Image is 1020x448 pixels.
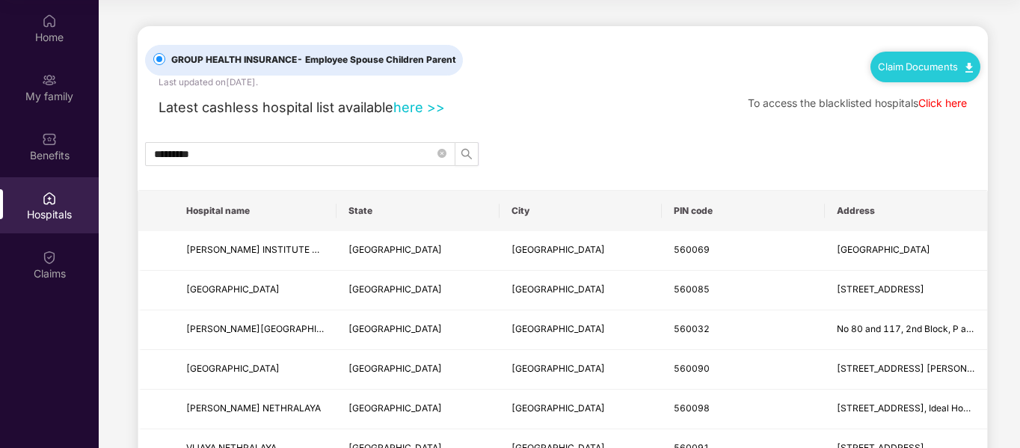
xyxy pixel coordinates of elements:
[965,63,973,73] img: svg+xml;base64,PHN2ZyB4bWxucz0iaHR0cDovL3d3dy53My5vcmcvMjAwMC9zdmciIHdpZHRoPSIxMC40IiBoZWlnaHQ9Ij...
[674,402,710,414] span: 560098
[837,283,924,295] span: [STREET_ADDRESS]
[337,231,499,271] td: Karnataka
[174,310,337,350] td: CHAITANYA HOSPITAL
[348,363,442,374] span: [GEOGRAPHIC_DATA]
[500,350,662,390] td: Bangalore
[348,244,442,255] span: [GEOGRAPHIC_DATA]
[825,310,987,350] td: No 80 and 117, 2nd Block, P and T Colony
[511,323,605,334] span: [GEOGRAPHIC_DATA]
[337,390,499,429] td: Karnataka
[837,244,930,255] span: [GEOGRAPHIC_DATA]
[186,283,280,295] span: [GEOGRAPHIC_DATA]
[511,283,605,295] span: [GEOGRAPHIC_DATA]
[159,99,393,115] span: Latest cashless hospital list available
[511,402,605,414] span: [GEOGRAPHIC_DATA]
[186,363,280,374] span: [GEOGRAPHIC_DATA]
[348,323,442,334] span: [GEOGRAPHIC_DATA]
[437,149,446,158] span: close-circle
[918,96,967,109] a: Click here
[159,76,258,90] div: Last updated on [DATE] .
[348,402,442,414] span: [GEOGRAPHIC_DATA]
[500,271,662,310] td: Bangalore
[500,231,662,271] td: Bangalore
[186,205,325,217] span: Hospital name
[500,310,662,350] td: Bangalore
[174,191,337,231] th: Hospital name
[174,271,337,310] td: UDHBHAVA HOSPITAL
[165,53,462,67] span: GROUP HEALTH INSURANCE
[186,244,518,255] span: [PERSON_NAME] INSTITUTE OF CARDIOVASCUIA SCIENCES AND RESEARCH
[337,310,499,350] td: Karnataka
[393,99,445,115] a: here >>
[825,191,987,231] th: Address
[186,402,321,414] span: [PERSON_NAME] NETHRALAYA
[748,96,918,109] span: To access the blacklisted hospitals
[297,54,456,65] span: - Employee Spouse Children Parent
[186,323,354,334] span: [PERSON_NAME][GEOGRAPHIC_DATA]
[42,73,57,88] img: svg+xml;base64,PHN2ZyB3aWR0aD0iMjAiIGhlaWdodD0iMjAiIHZpZXdCb3g9IjAgMCAyMCAyMCIgZmlsbD0ibm9uZSIgeG...
[825,231,987,271] td: Jayanagara, 9th Block, Bannerghatta Road
[455,142,479,166] button: search
[511,244,605,255] span: [GEOGRAPHIC_DATA]
[500,390,662,429] td: Bangalore
[174,231,337,271] td: SRI JAYADEVA INSTITUTE OF CARDIOVASCUIA SCIENCES AND RESEARCH
[674,363,710,374] span: 560090
[337,271,499,310] td: Karnataka
[878,61,973,73] a: Claim Documents
[500,191,662,231] th: City
[837,323,1017,334] span: No 80 and 117, 2nd Block, P and T Colony
[174,350,337,390] td: N R R HOSPITAL
[674,283,710,295] span: 560085
[42,250,57,265] img: svg+xml;base64,PHN2ZyBpZD0iQ2xhaW0iIHhtbG5zPSJodHRwOi8vd3d3LnczLm9yZy8yMDAwL3N2ZyIgd2lkdGg9IjIwIi...
[337,191,499,231] th: State
[42,191,57,206] img: svg+xml;base64,PHN2ZyBpZD0iSG9zcGl0YWxzIiB4bWxucz0iaHR0cDovL3d3dy53My5vcmcvMjAwMC9zdmciIHdpZHRoPS...
[662,191,824,231] th: PIN code
[455,148,478,160] span: search
[42,13,57,28] img: svg+xml;base64,PHN2ZyBpZD0iSG9tZSIgeG1sbnM9Imh0dHA6Ly93d3cudzMub3JnLzIwMDAvc3ZnIiB3aWR0aD0iMjAiIG...
[348,283,442,295] span: [GEOGRAPHIC_DATA]
[837,205,975,217] span: Address
[674,244,710,255] span: 560069
[511,363,605,374] span: [GEOGRAPHIC_DATA]
[42,132,57,147] img: svg+xml;base64,PHN2ZyBpZD0iQmVuZWZpdHMiIHhtbG5zPSJodHRwOi8vd3d3LnczLm9yZy8yMDAwL3N2ZyIgd2lkdGg9Ij...
[174,390,337,429] td: SRI VENKATESHWARA NETHRALAYA
[437,147,446,161] span: close-circle
[674,323,710,334] span: 560032
[825,350,987,390] td: No 3 & 3a, Hesaragatta Main Road, Ghikka Sandra, Near Chikka Banavara, Rly Station
[825,271,987,310] td: No. 114, 100 Feet, Ring Road Banshankari 3rd Stage
[825,390,987,429] td: 120, 9th Main Road, Ideal Home Town Ship
[337,350,499,390] td: Karnataka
